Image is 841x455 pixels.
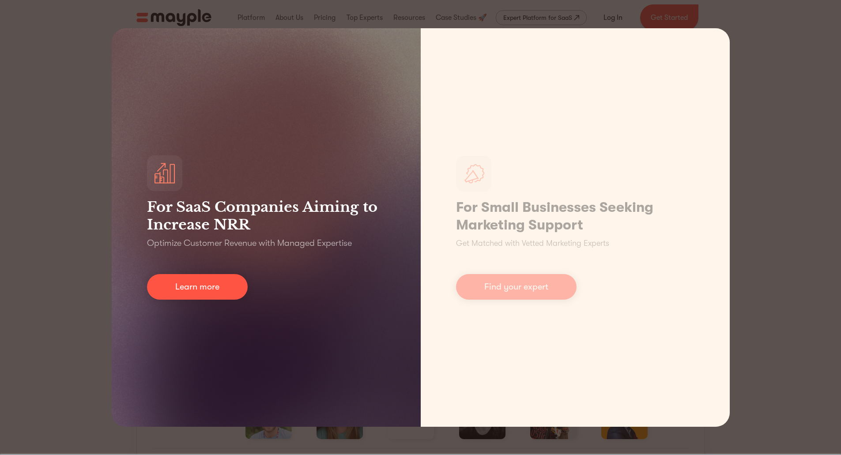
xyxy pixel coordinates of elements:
a: Find your expert [456,274,577,300]
h1: For Small Businesses Seeking Marketing Support [456,199,694,234]
h3: For SaaS Companies Aiming to Increase NRR [147,198,385,233]
p: Get Matched with Vetted Marketing Experts [456,237,609,249]
p: Optimize Customer Revenue with Managed Expertise [147,237,352,249]
a: Learn more [147,274,248,300]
